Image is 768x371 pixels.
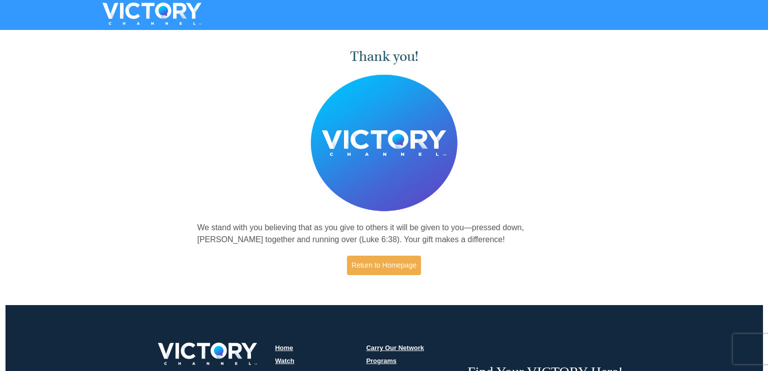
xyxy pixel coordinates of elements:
a: Programs [366,357,396,365]
img: Believer's Voice of Victory Network [310,74,458,212]
a: Carry Our Network [366,344,424,352]
p: We stand with you believing that as you give to others it will be given to you—pressed down, [PER... [197,222,571,246]
a: Return to Homepage [347,256,421,275]
a: Home [275,344,293,352]
h1: Thank you! [197,48,571,65]
img: victory-logo.png [145,343,270,365]
img: VICTORYTHON - VICTORY Channel [89,2,214,25]
a: Watch [275,357,294,365]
